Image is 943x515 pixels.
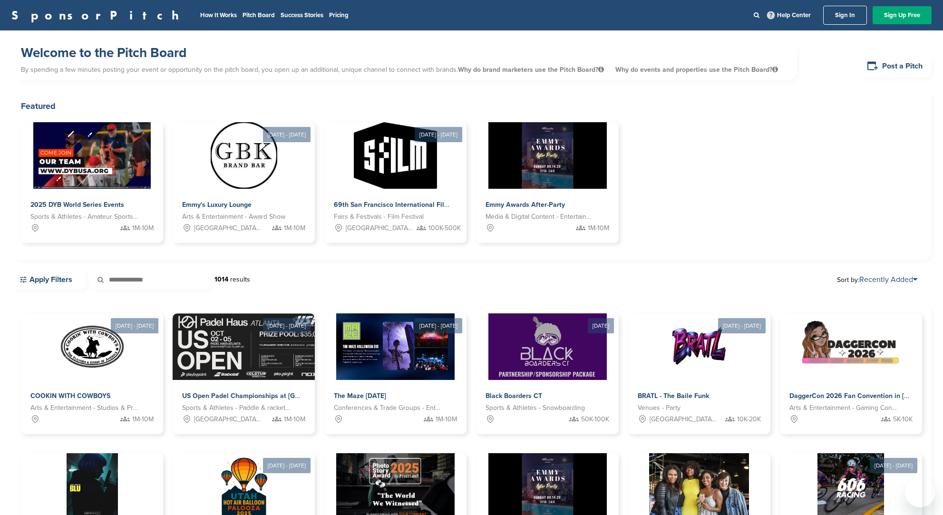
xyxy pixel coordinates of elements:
div: [DATE] - [DATE] [111,318,158,333]
img: Sponsorpitch & [336,313,455,380]
p: By spending a few minutes posting your event or opportunity on the pitch board, you open up an ad... [21,61,787,78]
span: The Maze [DATE] [334,392,386,400]
div: [DATE] - [DATE] [263,458,311,473]
a: Pricing [329,11,349,19]
span: Why do brand marketers use the Pitch Board? [458,66,606,74]
span: [GEOGRAPHIC_DATA], [GEOGRAPHIC_DATA] [650,414,718,425]
span: 1M-10M [436,414,457,425]
span: 1M-10M [284,414,305,425]
span: 5K-10K [893,414,913,425]
img: Sponsorpitch & [33,122,151,189]
a: SponsorPitch [11,9,185,21]
img: Sponsorpitch & [666,313,732,380]
a: Sign In [823,6,867,25]
a: Pitch Board [243,11,275,19]
div: [DATE] - [DATE] [415,318,462,333]
span: BRATL - The Baile Funk [638,392,709,400]
span: Venues - Party [638,403,681,413]
a: Sponsorpitch & DaggerCon 2026 Fan Convention in [GEOGRAPHIC_DATA], [GEOGRAPHIC_DATA] Arts & Enter... [780,313,922,434]
div: [DATE] - [DATE] [263,318,311,333]
a: Help Center [765,10,813,21]
a: [DATE] - [DATE] Sponsorpitch & The Maze [DATE] Conferences & Trade Groups - Entertainment 1M-10M [324,298,467,434]
span: Fairs & Festivals - Film Festival [334,212,424,222]
span: Emmy Awards After-Party [486,201,565,209]
a: [DATE] - [DATE] Sponsorpitch & US Open Padel Championships at [GEOGRAPHIC_DATA] Sports & Athletes... [173,298,315,434]
span: 69th San Francisco International Film Festival [334,201,476,209]
span: [GEOGRAPHIC_DATA], [GEOGRAPHIC_DATA] [194,223,262,233]
span: Emmy's Luxury Lounge [182,201,252,209]
div: [DATE] - [DATE] [870,458,917,473]
span: Media & Digital Content - Entertainment [486,212,594,222]
a: [DATE] - [DATE] Sponsorpitch & BRATL - The Baile Funk Venues - Party [GEOGRAPHIC_DATA], [GEOGRAPH... [628,298,770,434]
span: 1M-10M [588,223,609,233]
span: Arts & Entertainment - Studios & Production Co's [30,403,139,413]
img: Sponsorpitch & [488,122,607,189]
span: Sort by: [837,276,917,283]
a: Apply Filters [11,270,86,290]
a: Recently Added [859,275,917,284]
a: Sponsorpitch & Emmy Awards After-Party Media & Digital Content - Entertainment 1M-10M [476,122,618,243]
span: 100K-500K [428,223,461,233]
img: Sponsorpitch & [488,313,607,380]
a: Sign Up Free [873,6,932,24]
span: 10K-20K [737,414,761,425]
div: [DATE] [588,318,614,333]
img: Sponsorpitch & [354,122,437,189]
span: Black Boarders CT [486,392,542,400]
span: results [230,275,250,283]
span: 1M-10M [284,223,305,233]
span: [GEOGRAPHIC_DATA], [GEOGRAPHIC_DATA] [194,414,262,425]
span: 50K-100K [581,414,609,425]
iframe: Button to launch messaging window [905,477,935,507]
span: 1M-10M [132,414,154,425]
h2: Featured [21,99,922,113]
a: [DATE] - [DATE] Sponsorpitch & COOKIN WITH COWBOYS Arts & Entertainment - Studios & Production Co... [21,298,163,434]
h1: Welcome to the Pitch Board [21,44,787,61]
a: [DATE] - [DATE] Sponsorpitch & 69th San Francisco International Film Festival Fairs & Festivals -... [324,107,467,243]
div: [DATE] - [DATE] [718,318,766,333]
img: Sponsorpitch & [173,313,422,380]
span: 2025 DYB World Series Events [30,201,124,209]
span: Arts & Entertainment - Gaming Conventions [789,403,898,413]
span: Sports & Athletes - Paddle & racket sports [182,403,291,413]
span: 1M-10M [132,223,154,233]
div: [DATE] - [DATE] [415,127,462,142]
a: Post a Pitch [859,54,932,78]
span: Sports & Athletes - Amateur Sports Leagues [30,212,139,222]
a: Sponsorpitch & 2025 DYB World Series Events Sports & Athletes - Amateur Sports Leagues 1M-10M [21,122,163,243]
strong: 1014 [214,275,228,283]
a: How It Works [200,11,237,19]
span: Conferences & Trade Groups - Entertainment [334,403,443,413]
span: Arts & Entertainment - Award Show [182,212,285,222]
span: [GEOGRAPHIC_DATA], [GEOGRAPHIC_DATA] [346,223,414,233]
a: [DATE] - [DATE] Sponsorpitch & Emmy's Luxury Lounge Arts & Entertainment - Award Show [GEOGRAPHIC... [173,107,315,243]
span: Sports & Athletes - Snowboarding [486,403,585,413]
a: [DATE] Sponsorpitch & Black Boarders CT Sports & Athletes - Snowboarding 50K-100K [476,298,618,434]
span: COOKIN WITH COWBOYS [30,392,110,400]
img: Sponsorpitch & [59,313,126,380]
img: Sponsorpitch & [801,313,901,380]
a: Success Stories [281,11,323,19]
span: US Open Padel Championships at [GEOGRAPHIC_DATA] [182,392,356,400]
span: Why do events and properties use the Pitch Board? [615,66,778,74]
div: [DATE] - [DATE] [263,127,311,142]
img: Sponsorpitch & [211,122,277,189]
